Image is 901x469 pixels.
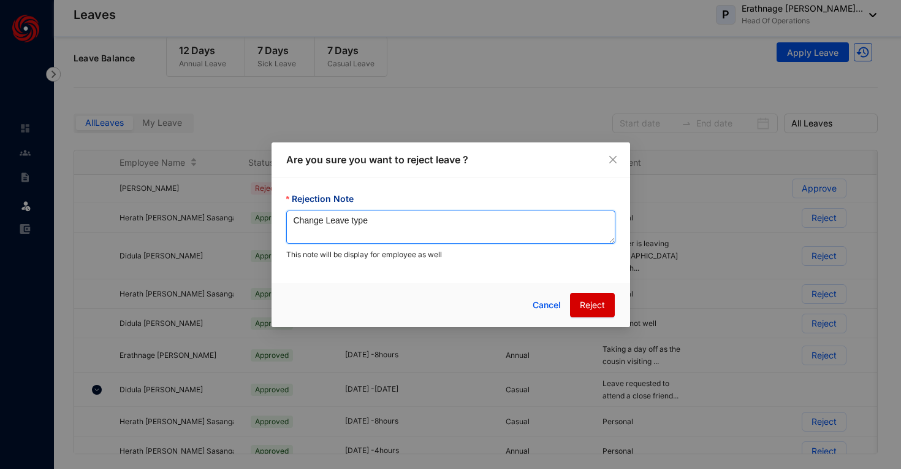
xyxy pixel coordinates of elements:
[286,211,615,244] textarea: Rejection Note
[570,293,615,317] button: Reject
[606,153,620,166] button: Close
[286,192,362,206] label: Rejection Note
[533,298,561,312] span: Cancel
[523,293,570,317] button: Cancel
[608,155,618,165] span: close
[580,298,605,312] span: Reject
[286,152,615,167] div: Are you sure you want to reject leave ?
[286,249,615,261] p: This note will be display for employee as well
